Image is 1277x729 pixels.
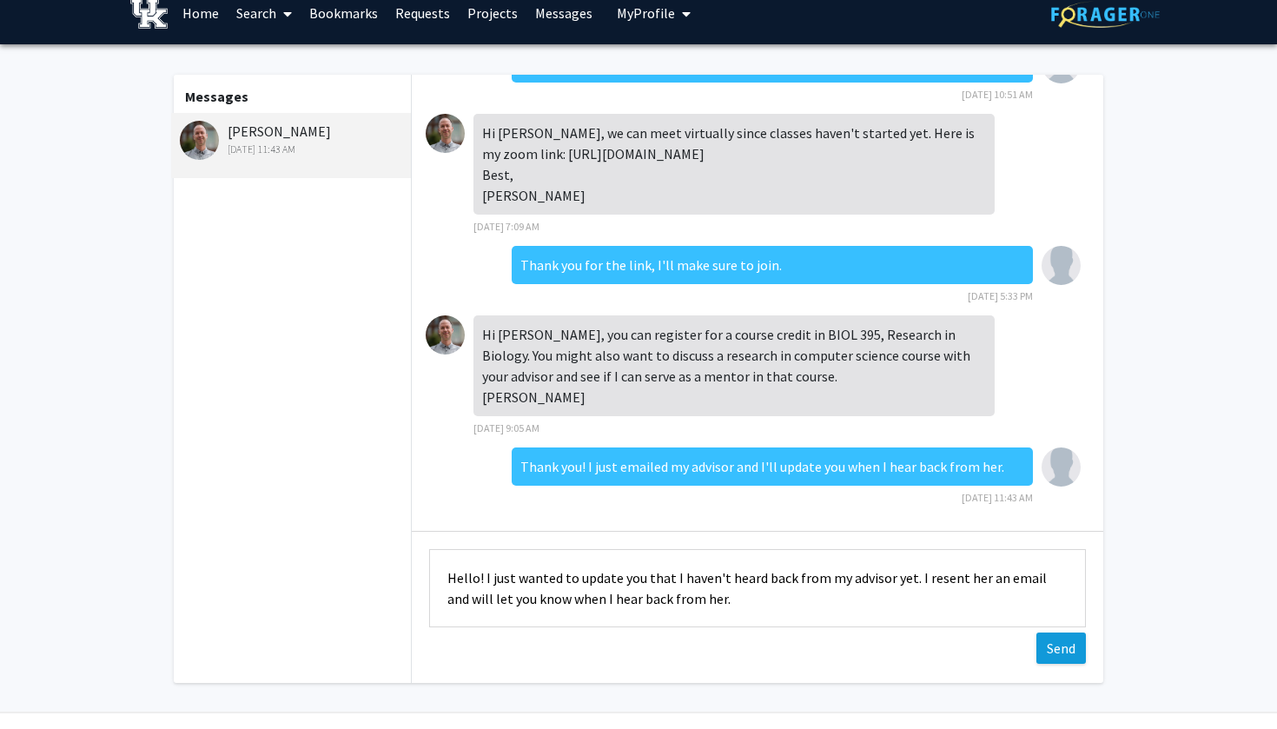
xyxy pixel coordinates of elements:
[962,88,1033,101] span: [DATE] 10:51 AM
[968,289,1033,302] span: [DATE] 5:33 PM
[473,114,995,215] div: Hi [PERSON_NAME], we can meet virtually since classes haven't started yet. Here is my zoom link: ...
[473,421,539,434] span: [DATE] 9:05 AM
[185,88,248,105] b: Messages
[1036,633,1086,664] button: Send
[13,651,74,716] iframe: Chat
[962,491,1033,504] span: [DATE] 11:43 AM
[473,220,539,233] span: [DATE] 7:09 AM
[180,142,407,157] div: [DATE] 11:43 AM
[1042,246,1081,285] img: Aayusha Kandel
[1051,1,1160,28] img: ForagerOne Logo
[512,447,1033,486] div: Thank you! I just emailed my advisor and I'll update you when I hear back from her.
[1042,447,1081,487] img: Aayusha Kandel
[180,121,407,157] div: [PERSON_NAME]
[426,114,465,153] img: Jake Ferguson
[512,246,1033,284] div: Thank you for the link, I'll make sure to join.
[429,549,1086,627] textarea: Message
[473,315,995,416] div: Hi [PERSON_NAME], you can register for a course credit in BIOL 395, Research in Biology. You migh...
[617,4,675,22] span: My Profile
[180,121,219,160] img: Jake Ferguson
[426,315,465,355] img: Jake Ferguson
